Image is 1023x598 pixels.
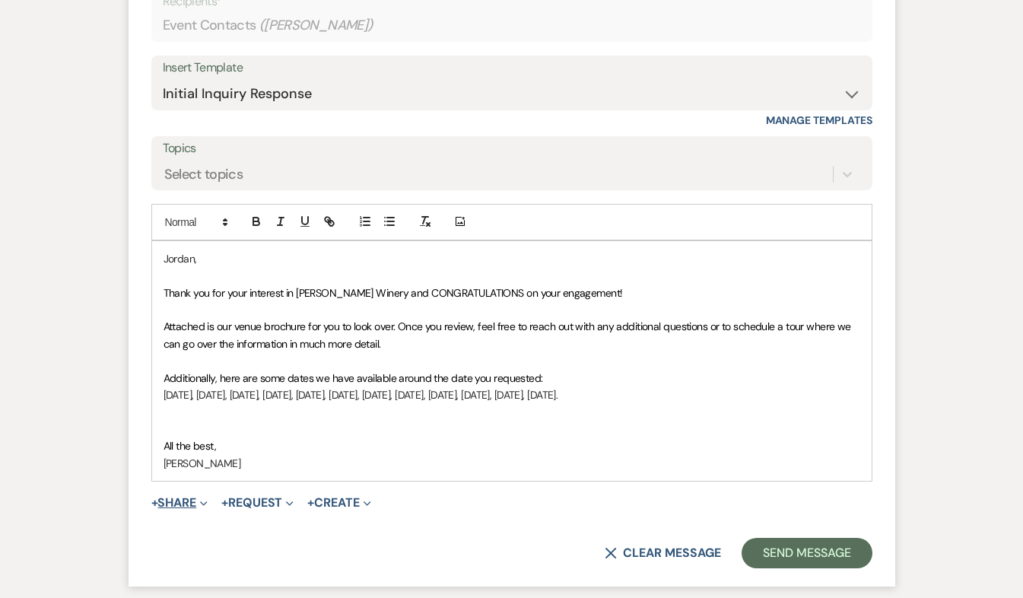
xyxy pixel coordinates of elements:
span: Additionally, here are some dates we have available around the date you requested: [164,371,543,385]
button: Send Message [742,538,872,568]
label: Topics [163,138,861,160]
span: + [221,497,228,509]
span: + [307,497,314,509]
button: Clear message [605,547,720,559]
span: ( [PERSON_NAME] ) [259,15,373,36]
span: + [151,497,158,509]
a: Manage Templates [766,113,872,127]
p: Jordan, [164,250,860,267]
div: Select topics [164,164,243,184]
button: Request [221,497,294,509]
div: Insert Template [163,57,861,79]
div: Event Contacts [163,11,861,40]
span: Thank you for your interest in [PERSON_NAME] Winery and CONGRATULATIONS on your engagement! [164,286,623,300]
button: Create [307,497,370,509]
p: [PERSON_NAME] [164,455,860,472]
span: Attached is our venue brochure for you to look over. Once you review, feel free to reach out with... [164,320,854,350]
span: All the best, [164,439,217,453]
button: Share [151,497,208,509]
p: [DATE], [DATE], [DATE], [DATE], [DATE], [DATE], [DATE], [DATE], [DATE], [DATE], [DATE], [DATE]. [164,386,860,403]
